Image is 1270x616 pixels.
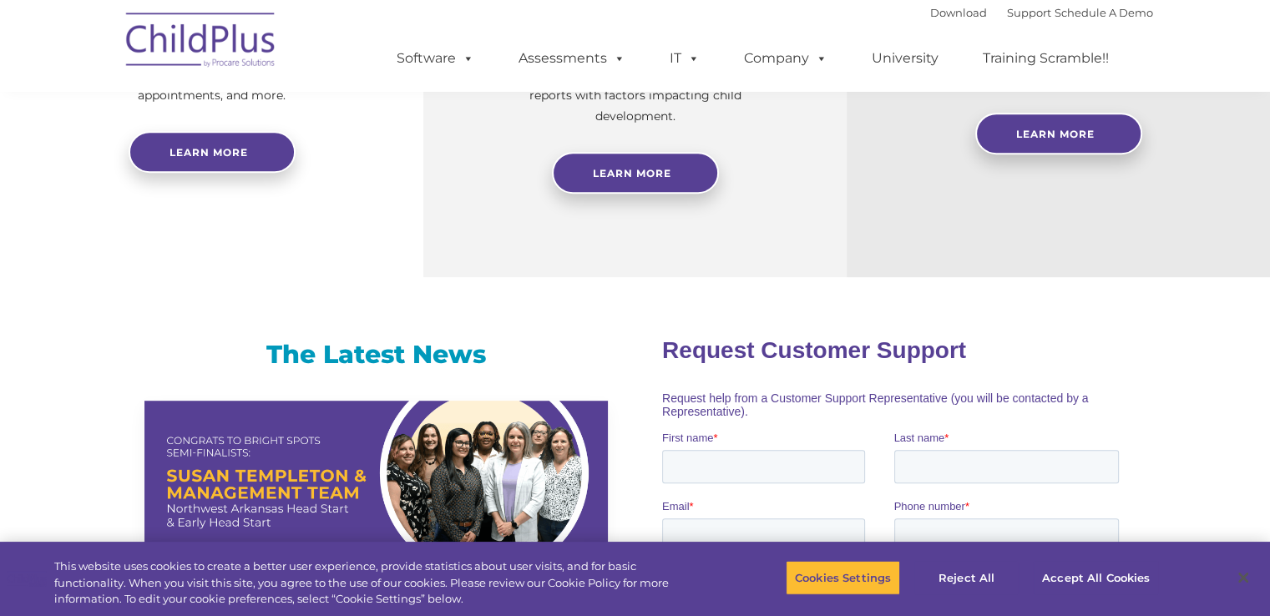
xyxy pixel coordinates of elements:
[786,560,900,595] button: Cookies Settings
[930,6,987,19] a: Download
[170,146,248,159] span: Learn more
[1016,128,1095,140] span: Learn More
[966,42,1126,75] a: Training Scramble!!
[232,179,303,191] span: Phone number
[1007,6,1051,19] a: Support
[727,42,844,75] a: Company
[930,6,1153,19] font: |
[593,167,671,179] span: Learn More
[129,131,296,173] a: Learn more
[54,558,699,608] div: This website uses cookies to create a better user experience, provide statistics about user visit...
[1033,560,1159,595] button: Accept All Cookies
[144,338,608,371] h3: The Latest News
[975,113,1142,154] a: Learn More
[855,42,955,75] a: University
[380,42,491,75] a: Software
[502,42,642,75] a: Assessments
[653,42,716,75] a: IT
[118,1,285,84] img: ChildPlus by Procare Solutions
[1225,559,1262,596] button: Close
[552,152,719,194] a: Learn More
[914,560,1019,595] button: Reject All
[1055,6,1153,19] a: Schedule A Demo
[232,110,283,123] span: Last name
